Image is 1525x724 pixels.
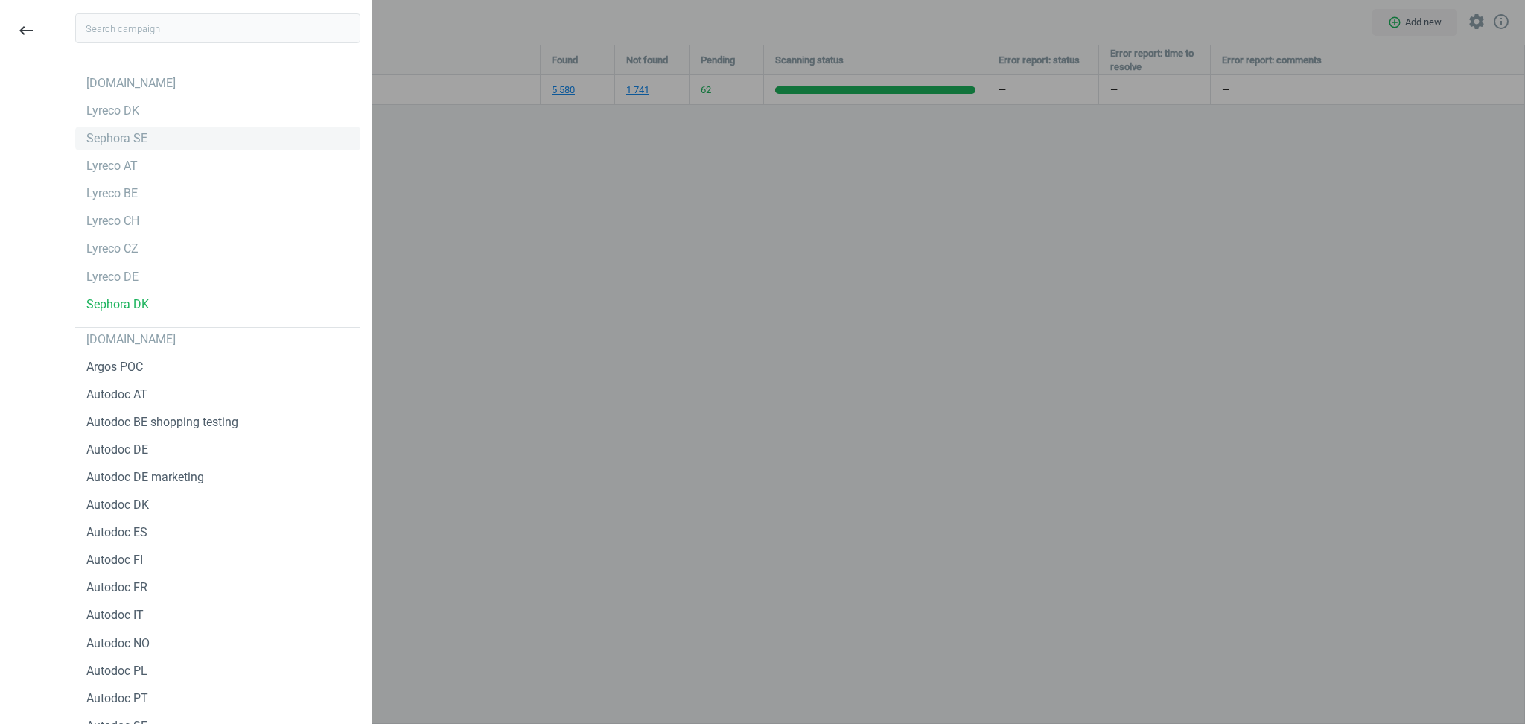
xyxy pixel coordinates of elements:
div: Autodoc DK [86,497,149,513]
div: Argos POC [86,359,143,375]
div: Autodoc IT [86,607,144,623]
div: Autodoc PT [86,690,148,707]
i: keyboard_backspace [17,22,35,39]
div: Lyreco BE [86,185,138,202]
div: Sephora DK [86,296,149,313]
input: Search campaign [75,13,360,43]
div: Lyreco CH [86,213,139,229]
div: Lyreco DE [86,269,139,285]
div: Lyreco AT [86,158,138,174]
div: Sephora SE [86,130,147,147]
div: Autodoc DE [86,442,148,458]
div: Autodoc NO [86,635,150,652]
div: Autodoc FI [86,552,143,568]
div: Autodoc ES [86,524,147,541]
div: Autodoc DE marketing [86,469,204,486]
div: Autodoc BE shopping testing [86,414,238,431]
div: [DOMAIN_NAME] [86,75,176,92]
div: Autodoc PL [86,663,147,679]
div: Autodoc FR [86,579,147,596]
div: Lyreco CZ [86,241,139,257]
button: keyboard_backspace [9,13,43,48]
div: Autodoc AT [86,387,147,403]
div: [DOMAIN_NAME] [86,331,176,348]
div: Lyreco DK [86,103,139,119]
